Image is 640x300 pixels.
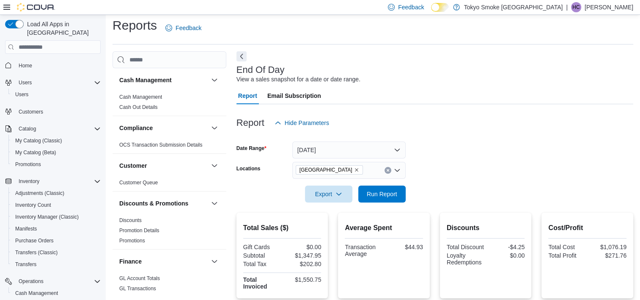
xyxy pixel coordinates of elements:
span: Discounts [119,217,142,224]
a: Customers [15,107,47,117]
span: Home [15,60,101,70]
button: Manifests [8,223,104,235]
a: Users [12,89,32,100]
div: Total Cost [548,244,585,250]
span: Purchase Orders [12,236,101,246]
div: $1,550.75 [284,276,321,283]
a: Adjustments (Classic) [12,188,68,198]
div: $202.80 [284,261,321,267]
span: Customers [19,108,43,115]
a: Cash Management [119,94,162,100]
span: Adjustments (Classic) [12,188,101,198]
button: Cash Management [209,75,220,85]
div: Subtotal [243,252,280,259]
button: Discounts & Promotions [209,198,220,208]
button: Discounts & Promotions [119,199,208,208]
a: My Catalog (Beta) [12,147,60,158]
a: Transfers (Classic) [12,247,61,258]
button: Compliance [119,124,208,132]
button: Finance [209,256,220,267]
a: GL Account Totals [119,275,160,281]
span: Report [238,87,257,104]
div: -$4.25 [487,244,525,250]
span: My Catalog (Beta) [12,147,101,158]
a: Purchase Orders [12,236,57,246]
span: Catalog [15,124,101,134]
span: Hide Parameters [285,119,329,127]
span: Inventory Manager (Classic) [15,214,79,220]
a: Feedback [162,19,205,36]
span: Operations [15,276,101,286]
div: $271.76 [589,252,626,259]
button: Home [2,59,104,71]
button: Next [236,51,247,61]
button: Inventory [2,175,104,187]
button: Adjustments (Classic) [8,187,104,199]
button: Inventory Manager (Classic) [8,211,104,223]
div: Finance [113,273,226,297]
a: Inventory Manager (Classic) [12,212,82,222]
button: My Catalog (Classic) [8,135,104,147]
button: Customer [119,161,208,170]
a: Promotions [12,159,44,169]
label: Date Range [236,145,266,152]
button: Operations [2,275,104,287]
p: Tokyo Smoke [GEOGRAPHIC_DATA] [464,2,563,12]
a: Manifests [12,224,40,234]
a: Promotion Details [119,228,159,233]
span: Inventory Count [12,200,101,210]
button: Customer [209,161,220,171]
span: Run Report [367,190,397,198]
span: Operations [19,278,44,285]
span: Cash Management [12,288,101,298]
strong: Total Invoiced [243,276,267,290]
span: HC [572,2,580,12]
button: Export [305,186,352,203]
h2: Total Sales ($) [243,223,321,233]
div: Gift Cards [243,244,280,250]
span: Transfers [15,261,36,268]
button: Run Report [358,186,406,203]
h2: Average Spent [345,223,423,233]
span: [GEOGRAPHIC_DATA] [299,166,352,174]
p: | [566,2,568,12]
div: $0.00 [284,244,321,250]
span: Feedback [176,24,201,32]
div: $44.93 [386,244,423,250]
div: $0.00 [487,252,525,259]
h1: Reports [113,17,157,34]
span: Promotions [119,237,145,244]
span: Transfers (Classic) [12,247,101,258]
span: Promotions [15,161,41,168]
span: Inventory [15,176,101,186]
p: [PERSON_NAME] [585,2,633,12]
span: Cash Management [15,290,58,297]
h3: Report [236,118,264,128]
a: Home [15,61,36,71]
span: Transfers (Classic) [15,249,58,256]
div: Total Tax [243,261,280,267]
div: Discounts & Promotions [113,215,226,249]
button: Transfers (Classic) [8,247,104,258]
input: Dark Mode [431,3,449,12]
img: Cova [17,3,55,11]
h2: Discounts [447,223,525,233]
div: $1,347.95 [284,252,321,259]
button: Users [2,77,104,89]
a: Cash Out Details [119,104,158,110]
h3: Compliance [119,124,153,132]
h3: Cash Management [119,76,172,84]
span: Load All Apps in [GEOGRAPHIC_DATA] [24,20,101,37]
h3: Customer [119,161,147,170]
div: $1,076.19 [589,244,626,250]
div: Transaction Average [345,244,382,257]
div: View a sales snapshot for a date or date range. [236,75,360,84]
h3: End Of Day [236,65,285,75]
div: Compliance [113,140,226,153]
a: Cash Management [12,288,61,298]
button: Inventory Count [8,199,104,211]
span: Inventory Count [15,202,51,208]
span: Users [15,78,101,88]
